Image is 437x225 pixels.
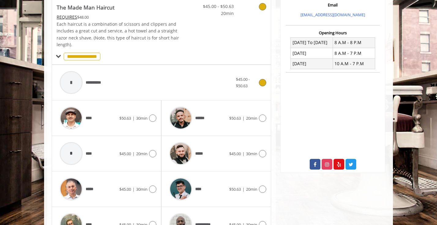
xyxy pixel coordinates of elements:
[242,115,245,121] span: |
[57,14,180,21] div: $48.00
[287,3,378,7] h3: Email
[246,151,257,156] span: 30min
[333,58,375,69] td: 10 A.M - 7 P.M
[198,3,234,10] span: $45.00 - $50.63
[301,12,365,17] a: [EMAIL_ADDRESS][DOMAIN_NAME]
[133,186,135,192] span: |
[333,48,375,58] td: 8 A.M - 7 P.M
[286,31,380,35] h3: Opening Hours
[119,186,131,192] span: $45.00
[136,151,148,156] span: 20min
[291,48,333,58] td: [DATE]
[57,21,179,47] span: Each haircut is a combination of scissors and clippers and includes a great cut and service, a ho...
[119,115,131,121] span: $50.63
[57,14,77,20] span: This service needs some Advance to be paid before we block your appointment
[133,115,135,121] span: |
[133,151,135,156] span: |
[236,77,250,88] span: $45.00 - $50.63
[246,186,257,192] span: 20min
[229,151,241,156] span: $45.00
[242,151,245,156] span: |
[246,115,257,121] span: 20min
[57,3,114,12] b: The Made Man Haircut
[333,37,375,48] td: 8 A.M - 8 P.M
[291,37,333,48] td: [DATE] To [DATE]
[242,186,245,192] span: |
[136,186,148,192] span: 30min
[198,10,234,17] span: 20min
[119,151,131,156] span: $45.00
[229,115,241,121] span: $50.63
[291,58,333,69] td: [DATE]
[136,115,148,121] span: 30min
[229,186,241,192] span: $50.63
